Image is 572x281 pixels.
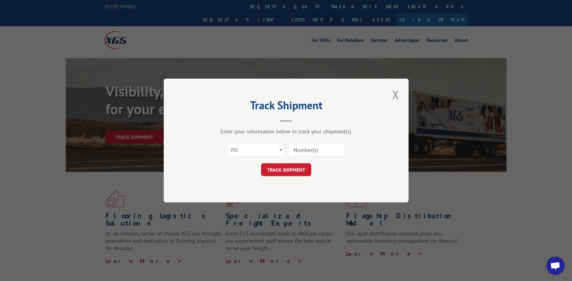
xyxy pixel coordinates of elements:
h2: Track Shipment [194,101,378,113]
input: Number(s) [288,143,345,156]
button: TRACK SHIPMENT [261,163,311,176]
a: Open chat [546,257,565,275]
div: Enter your information below to track your shipment(s). [194,128,378,135]
button: Close modal [391,86,401,103]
